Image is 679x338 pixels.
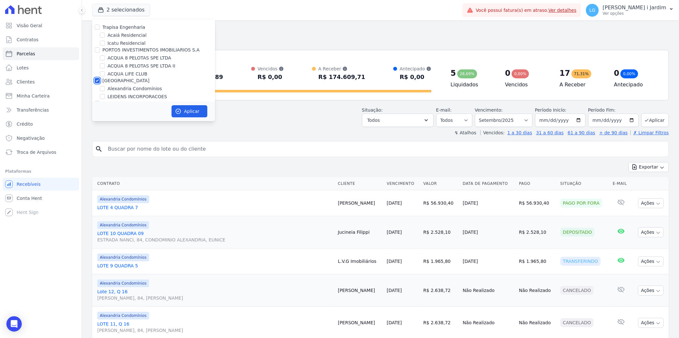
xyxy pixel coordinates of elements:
[421,177,460,190] th: Valor
[17,135,45,141] span: Negativação
[628,162,669,172] button: Exportar
[335,190,384,216] td: [PERSON_NAME]
[603,4,666,11] p: [PERSON_NAME] i Jardim
[560,68,570,78] div: 17
[421,190,460,216] td: R$ 56.930,40
[457,69,477,78] div: 28,69%
[3,75,79,88] a: Clientes
[108,40,146,47] label: Icatu Residencial
[548,8,577,13] a: Ver detalhes
[97,221,149,229] span: Alexandria Condomínios
[589,8,595,12] span: LG
[421,274,460,307] td: R$ 2.638,72
[3,61,79,74] a: Lotes
[560,286,594,295] div: Cancelado
[3,33,79,46] a: Contratos
[97,254,149,261] span: Alexandria Condomínios
[387,200,402,206] a: [DATE]
[638,198,664,208] button: Ações
[97,321,333,334] a: LOTE 11, Q 16[PERSON_NAME], 84, [PERSON_NAME]
[614,81,658,89] h4: Antecipado
[581,1,679,19] button: LG [PERSON_NAME] i Jardim Ver opções
[400,72,431,82] div: R$ 0,00
[92,177,335,190] th: Contrato
[108,71,147,77] label: ACQUA LIFE CLUB
[17,51,35,57] span: Parcelas
[17,65,29,71] span: Lotes
[108,85,162,92] label: Alexandria Condomínios
[335,274,384,307] td: [PERSON_NAME]
[568,130,595,135] a: 61 a 90 dias
[335,177,384,190] th: Cliente
[97,237,333,243] span: ESTRADA NANCI, 84, CONDOMINIO ALEXANDRIA, EUNICE
[3,90,79,102] a: Minha Carteira
[97,279,149,287] span: Alexandria Condomínios
[172,105,207,117] button: Aplicar
[476,7,577,14] span: Você possui fatura(s) em atraso.
[97,312,149,319] span: Alexandria Condomínios
[97,295,333,301] span: [PERSON_NAME], 84, [PERSON_NAME]
[97,195,149,203] span: Alexandria Condomínios
[560,228,595,237] div: Depositado
[516,274,558,307] td: Não Realizado
[17,107,49,113] span: Transferências
[108,32,147,39] label: Acaiá Residencial
[421,216,460,248] td: R$ 2.528,10
[505,68,510,78] div: 0
[3,104,79,116] a: Transferências
[3,118,79,130] a: Crédito
[17,149,56,155] span: Troca de Arquivos
[387,288,402,293] a: [DATE]
[387,320,402,325] a: [DATE]
[335,216,384,248] td: Jucineia Filippi
[3,146,79,159] a: Troca de Arquivos
[17,22,42,29] span: Visão Geral
[367,116,380,124] span: Todos
[400,66,431,72] div: Antecipado
[108,63,175,69] label: ACQUA 8 PELOTAS SPE LTDA II
[560,257,601,266] div: Transferindo
[588,107,639,114] label: Período Fim:
[460,177,516,190] th: Data de Pagamento
[641,113,669,127] button: Aplicar
[571,69,591,78] div: 71,31%
[102,78,149,83] label: [GEOGRAPHIC_DATA]
[384,177,421,190] th: Vencimento
[17,79,35,85] span: Clientes
[97,288,333,301] a: Lote 12, Q 16[PERSON_NAME], 84, [PERSON_NAME]
[97,263,333,269] a: LOTE 9 QUADRA 5
[516,190,558,216] td: R$ 56.930,40
[630,130,669,135] a: ✗ Limpar Filtros
[460,190,516,216] td: [DATE]
[258,72,284,82] div: R$ 0,00
[387,230,402,235] a: [DATE]
[638,227,664,237] button: Ações
[460,274,516,307] td: Não Realizado
[638,286,664,295] button: Ações
[92,26,669,37] h2: Parcelas
[5,168,76,175] div: Plataformas
[3,192,79,205] a: Conta Hent
[535,107,566,113] label: Período Inicío:
[387,259,402,264] a: [DATE]
[536,130,563,135] a: 31 a 60 dias
[614,68,619,78] div: 0
[318,72,365,82] div: R$ 174.609,71
[17,181,41,187] span: Recebíveis
[451,68,456,78] div: 5
[362,107,383,113] label: Situação:
[17,121,33,127] span: Crédito
[620,69,638,78] div: 0,00%
[516,177,558,190] th: Pago
[480,130,505,135] label: Vencidos:
[505,81,549,89] h4: Vencidos
[97,327,333,334] span: [PERSON_NAME], 84, [PERSON_NAME]
[258,66,284,72] div: Vencidos
[516,216,558,248] td: R$ 2.528,10
[3,19,79,32] a: Visão Geral
[102,25,145,30] label: Trapisa Engenharia
[516,248,558,274] td: R$ 1.965,80
[3,178,79,191] a: Recebíveis
[454,130,476,135] label: ↯ Atalhos
[108,55,171,61] label: ACQUA 8 PELOTAS SPE LTDA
